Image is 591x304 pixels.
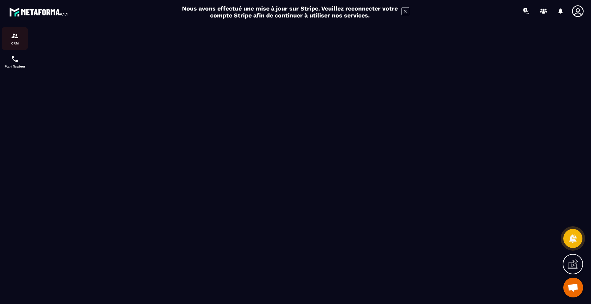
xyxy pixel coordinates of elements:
[2,50,28,73] a: schedulerschedulerPlanificateur
[182,5,398,19] h2: Nous avons effectué une mise à jour sur Stripe. Veuillez reconnecter votre compte Stripe afin de ...
[563,278,583,297] a: Ouvrir le chat
[11,55,19,63] img: scheduler
[9,6,69,18] img: logo
[2,27,28,50] a: formationformationCRM
[2,41,28,45] p: CRM
[2,65,28,68] p: Planificateur
[11,32,19,40] img: formation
